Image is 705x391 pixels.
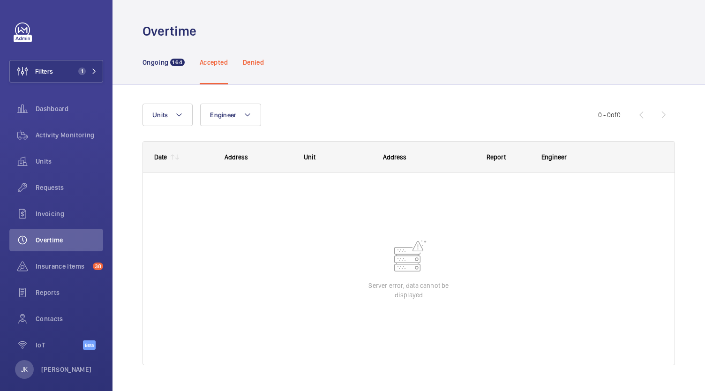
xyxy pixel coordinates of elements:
span: 1 [78,68,86,75]
span: Activity Monitoring [36,130,103,140]
div: Date [154,153,167,161]
p: Denied [243,58,264,67]
span: Invoicing [36,209,103,218]
span: of [611,111,617,119]
span: Insurance items [36,262,89,271]
span: Requests [36,183,103,192]
span: 38 [93,263,103,270]
span: IoT [36,340,83,350]
span: Engineer [541,153,567,161]
button: Filters1 [9,60,103,83]
span: Address [225,153,248,161]
p: [PERSON_NAME] [41,365,92,374]
span: Contacts [36,314,103,323]
span: Unit [304,153,315,161]
span: Engineer [210,111,236,119]
p: Accepted [200,58,228,67]
h1: Overtime [142,23,202,40]
span: 0 - 0 0 [598,112,621,118]
span: Units [36,157,103,166]
button: Engineer [200,104,261,126]
span: Address [383,153,406,161]
button: Units [142,104,193,126]
span: Report [487,153,506,161]
span: Units [152,111,168,119]
span: Reports [36,288,103,297]
span: Dashboard [36,104,103,113]
span: Overtime [36,235,103,245]
span: 164 [170,59,185,66]
span: Filters [35,67,53,76]
span: Beta [83,340,96,350]
p: JK [21,365,28,374]
p: Ongoing [142,58,168,67]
